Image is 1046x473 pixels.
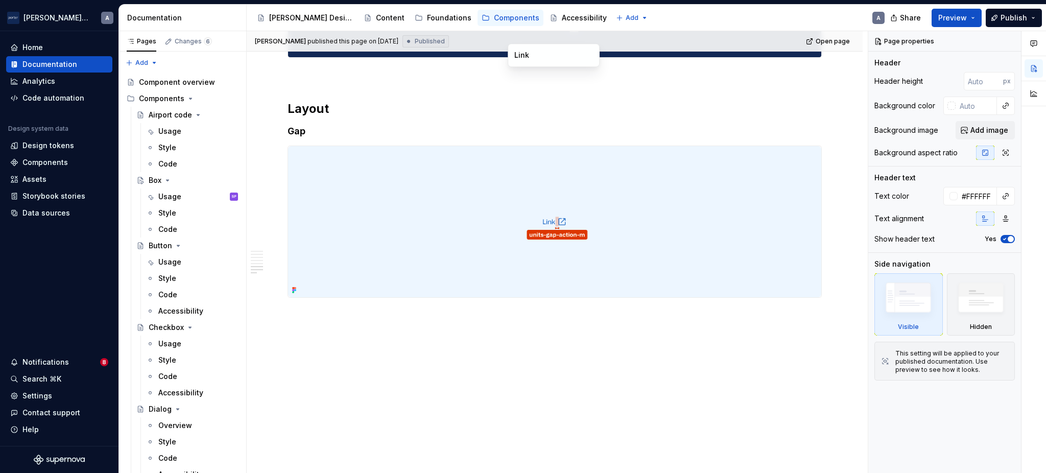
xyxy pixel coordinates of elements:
a: Accessibility [545,10,611,26]
div: Design tokens [22,140,74,151]
img: f0306bc8-3074-41fb-b11c-7d2e8671d5eb.png [7,12,19,24]
div: Analytics [22,76,55,86]
div: A [876,14,881,22]
a: Style [142,434,242,450]
div: Side navigation [874,259,931,269]
svg: Supernova Logo [34,455,85,465]
a: Component overview [123,74,242,90]
a: Box [132,172,242,188]
div: Show header text [874,234,935,244]
a: [PERSON_NAME] Design [253,10,358,26]
a: Assets [6,171,112,187]
a: Code [142,287,242,303]
div: Style [158,273,176,283]
div: Usage [158,339,181,349]
div: Button [149,241,172,251]
div: Content [376,13,405,23]
span: Publish [1001,13,1027,23]
div: Usage [158,192,181,202]
a: Style [142,270,242,287]
div: Background color [874,101,935,111]
div: Usage [158,257,181,267]
a: Usage [142,123,242,139]
span: 6 [204,37,212,45]
div: Home [22,42,43,53]
p: px [1003,77,1011,85]
div: Accessibility [158,388,203,398]
div: Page tree [253,8,611,28]
a: Code [142,450,242,466]
span: [PERSON_NAME] [255,37,306,45]
button: Add [613,11,651,25]
div: Code [158,159,177,169]
div: Header [874,58,900,68]
a: Design tokens [6,137,112,154]
div: Contact support [22,408,80,418]
a: Overview [142,417,242,434]
span: Published [415,37,445,45]
img: f05d383a-7d34-4d22-ac20-15b06465b72c.png [288,146,821,297]
a: Checkbox [132,319,242,336]
span: Add [135,59,148,67]
div: Text alignment [874,214,924,224]
div: Hidden [947,273,1015,336]
button: [PERSON_NAME] AirlinesA [2,7,116,29]
div: Hidden [970,323,992,331]
button: Notifications8 [6,354,112,370]
a: Button [132,238,242,254]
div: Assets [22,174,46,184]
div: Pages [127,37,156,45]
div: Accessibility [158,306,203,316]
div: Help [22,424,39,435]
a: Settings [6,388,112,404]
a: Usage [142,336,242,352]
div: Foundations [427,13,471,23]
a: Accessibility [142,385,242,401]
div: This setting will be applied to your published documentation. Use preview to see how it looks. [895,349,1008,374]
button: Share [885,9,928,27]
div: Search ⌘K [22,374,61,384]
a: Usage [142,254,242,270]
span: Add [626,14,638,22]
button: Search ⌘K [6,371,112,387]
h2: Layout [288,101,822,117]
div: Checkbox [149,322,184,333]
button: Contact support [6,405,112,421]
h4: Gap [288,125,822,137]
button: Add [123,56,161,70]
a: Style [142,352,242,368]
div: Header height [874,76,923,86]
div: Code [158,453,177,463]
a: Content [360,10,409,26]
div: Link [514,50,593,60]
div: Components [494,13,539,23]
div: Usage [158,126,181,136]
a: Components [478,10,543,26]
a: UsageSP [142,188,242,205]
input: Auto [958,187,997,205]
div: Visible [874,273,943,336]
div: published this page on [DATE] [307,37,398,45]
div: Header text [874,173,916,183]
div: Code [158,290,177,300]
a: Data sources [6,205,112,221]
a: Foundations [411,10,476,26]
a: Components [6,154,112,171]
div: Data sources [22,208,70,218]
div: Notifications [22,357,69,367]
div: Code automation [22,93,84,103]
div: Components [22,157,68,168]
div: Visible [898,323,919,331]
div: Style [158,355,176,365]
span: Open page [816,37,850,45]
div: Dialog [149,404,172,414]
span: Preview [938,13,967,23]
button: Preview [932,9,982,27]
div: Text color [874,191,909,201]
div: Storybook stories [22,191,85,201]
div: Code [158,371,177,382]
a: Code [142,221,242,238]
button: Publish [986,9,1042,27]
a: Storybook stories [6,188,112,204]
div: [PERSON_NAME] Airlines [23,13,89,23]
